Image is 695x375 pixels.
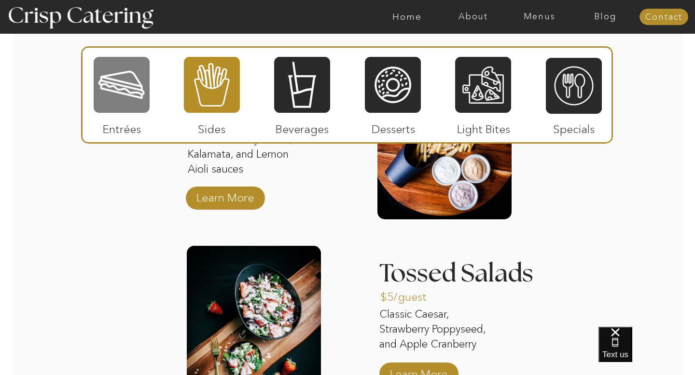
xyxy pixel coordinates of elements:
p: Light Bites [451,113,515,141]
p: Sides [180,113,244,141]
a: Contact [639,13,688,22]
a: Blog [572,12,639,22]
p: $5/guest [380,281,445,308]
p: Served with Fry Sauce, Kalamata, and Lemon Aioli sauces [188,132,312,178]
p: Beverages [270,113,334,141]
p: Entrées [90,113,154,141]
p: Specials [542,113,606,141]
a: Home [374,12,440,22]
a: About [440,12,506,22]
iframe: podium webchat widget bubble [598,327,695,375]
p: Classic Caesar, Strawberry Poppyseed, and Apple Cranberry [379,307,499,353]
h3: Tossed Salads [379,261,544,285]
p: Desserts [361,113,425,141]
a: Learn More [193,181,257,209]
a: Menus [506,12,572,22]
